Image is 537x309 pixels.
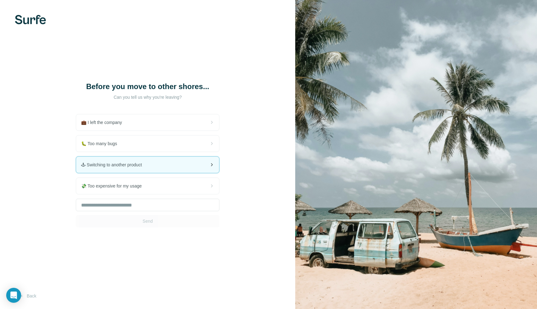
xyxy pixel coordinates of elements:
[15,15,46,24] img: Surfe's logo
[81,119,127,126] span: 💼 I left the company
[85,82,210,92] h1: Before you move to other shores...
[81,183,147,189] span: 💸 Too expensive for my usage
[6,288,21,303] div: Open Intercom Messenger
[85,94,210,100] p: Can you tell us why you're leaving?
[81,140,122,147] span: 🐛 Too many bugs
[81,162,147,168] span: 🕹 Switching to another product
[15,290,41,302] button: Back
